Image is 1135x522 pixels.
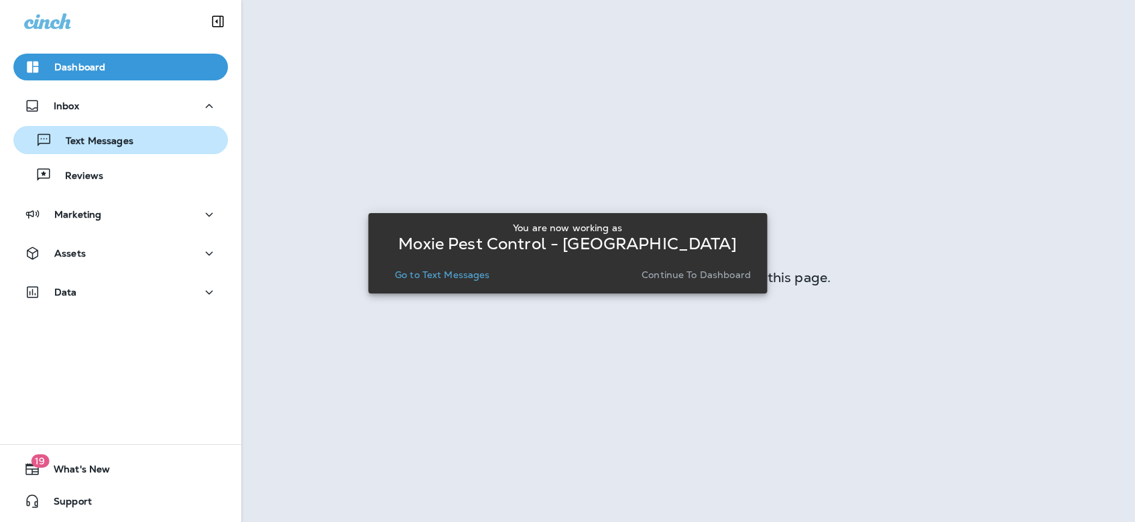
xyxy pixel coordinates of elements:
[513,222,622,233] p: You are now working as
[40,496,92,512] span: Support
[31,454,49,468] span: 19
[13,201,228,228] button: Marketing
[40,464,110,480] span: What's New
[13,92,228,119] button: Inbox
[13,240,228,267] button: Assets
[636,265,756,284] button: Continue to Dashboard
[52,170,103,183] p: Reviews
[52,135,133,148] p: Text Messages
[54,209,101,220] p: Marketing
[395,269,490,280] p: Go to Text Messages
[54,101,79,111] p: Inbox
[13,279,228,306] button: Data
[390,265,495,284] button: Go to Text Messages
[13,456,228,482] button: 19What's New
[199,8,237,35] button: Collapse Sidebar
[13,126,228,154] button: Text Messages
[642,269,751,280] p: Continue to Dashboard
[13,488,228,515] button: Support
[54,62,105,72] p: Dashboard
[13,161,228,189] button: Reviews
[54,287,77,298] p: Data
[54,248,86,259] p: Assets
[13,54,228,80] button: Dashboard
[398,239,736,249] p: Moxie Pest Control - [GEOGRAPHIC_DATA]
[241,272,1135,283] div: You don't have permission to view this page.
